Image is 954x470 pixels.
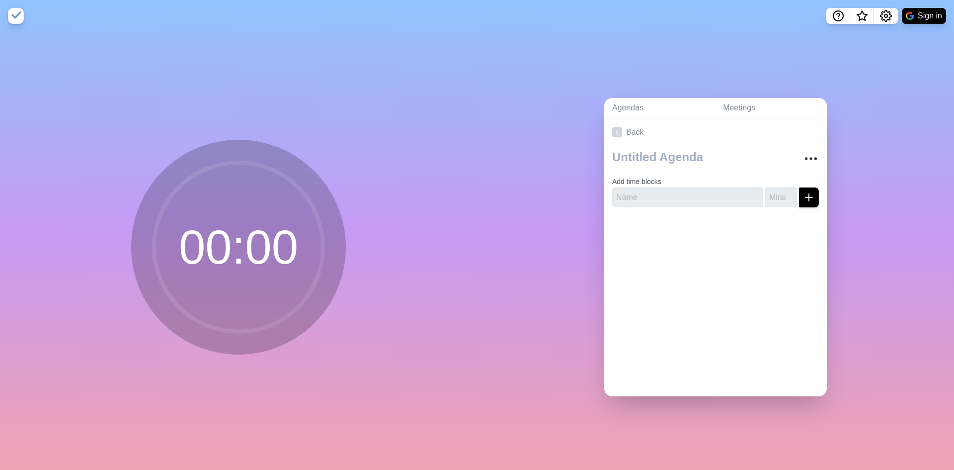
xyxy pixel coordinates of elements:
a: Back [604,118,827,146]
button: What’s new [850,8,874,24]
button: More [801,149,821,169]
img: google logo [906,12,914,20]
label: Add time blocks [612,178,661,186]
a: Meetings [715,98,827,118]
input: Mins [765,188,797,207]
button: Sign in [902,8,946,24]
input: Name [612,188,763,207]
img: timeblocks logo [8,8,24,24]
button: Settings [874,8,898,24]
a: Agendas [604,98,715,118]
button: Help [826,8,850,24]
